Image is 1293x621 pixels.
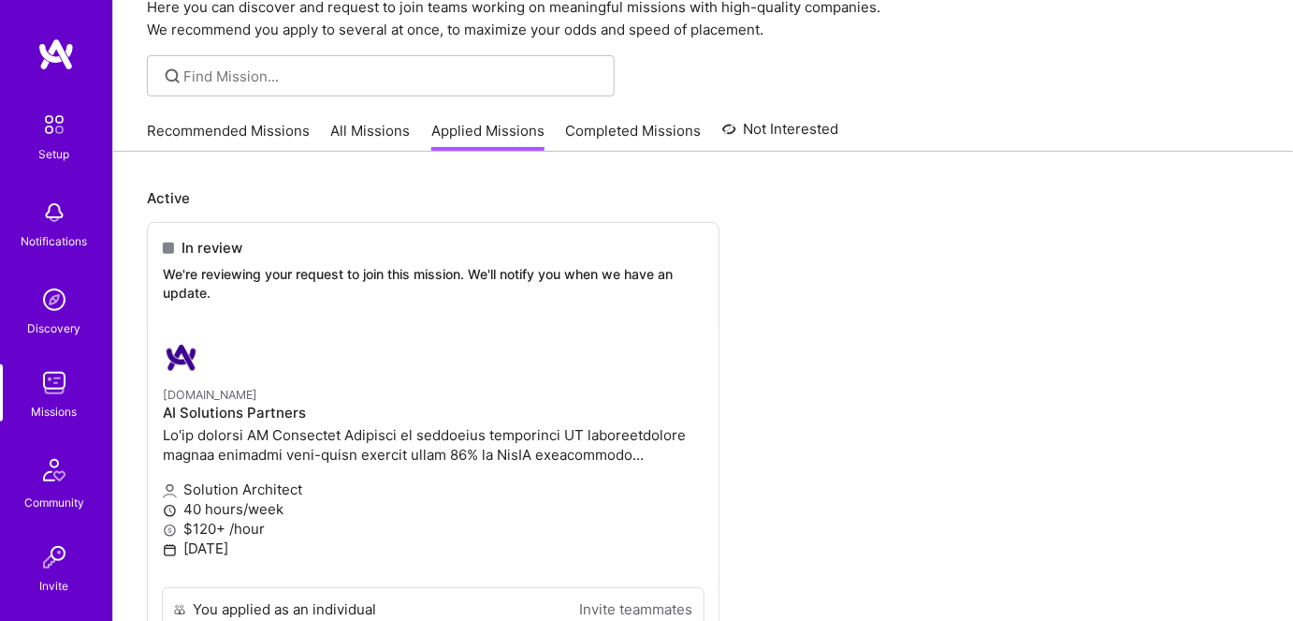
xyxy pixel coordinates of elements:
img: bell [36,194,73,231]
p: Active [147,188,1259,208]
img: Invite [36,539,73,576]
a: Invite teammates [579,599,692,619]
a: Recommended Missions [147,121,310,152]
div: Setup [39,144,70,164]
a: Not Interested [722,118,839,152]
img: logo [37,37,75,71]
a: Applied Missions [431,121,545,152]
i: icon Calendar [163,543,177,557]
h4: AI Solutions Partners [163,405,704,421]
div: Missions [32,402,78,421]
p: $120+ /hour [163,519,704,539]
img: discovery [36,281,73,318]
img: setup [35,105,74,144]
i: icon SearchGrey [162,66,183,87]
i: icon Clock [163,504,177,518]
div: Invite [40,576,69,596]
i: icon MoneyGray [163,524,177,538]
p: Solution Architect [163,480,704,499]
img: teamwork [36,364,73,402]
i: icon Applicant [163,484,177,498]
p: Lo'ip dolorsi AM Consectet Adipisci el seddoeius temporinci UT laboreetdolore magnaa enimadmi ven... [163,425,704,465]
div: Notifications [22,231,88,251]
div: Community [24,493,84,512]
span: In review [182,238,242,258]
img: A.Team company logo [163,339,200,377]
div: You applied as an individual [193,599,376,619]
a: All Missions [331,121,411,152]
div: Discovery [28,318,81,338]
input: Find Mission... [184,67,601,86]
a: A.Team company logo[DOMAIN_NAME]AI Solutions PartnersLo'ip dolorsi AM Consectet Adipisci el seddo... [148,324,719,587]
p: [DATE] [163,539,704,558]
p: 40 hours/week [163,499,704,519]
img: Community [32,448,77,493]
small: [DOMAIN_NAME] [163,388,257,402]
a: Completed Missions [566,121,702,152]
p: We're reviewing your request to join this mission. We'll notify you when we have an update. [163,265,704,302]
